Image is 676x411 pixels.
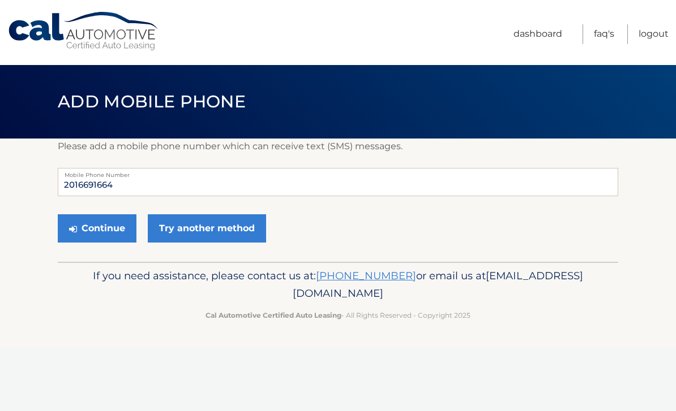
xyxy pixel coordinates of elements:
[58,168,618,177] label: Mobile Phone Number
[514,24,562,44] a: Dashboard
[65,267,611,303] p: If you need assistance, please contact us at: or email us at
[7,11,160,51] a: Cal Automotive
[58,91,246,112] span: Add Mobile Phone
[148,214,266,243] a: Try another method
[58,168,618,196] input: Mobile Phone Number
[206,311,341,319] strong: Cal Automotive Certified Auto Leasing
[65,309,611,321] p: - All Rights Reserved - Copyright 2025
[316,269,416,282] a: [PHONE_NUMBER]
[58,214,136,243] button: Continue
[58,139,618,154] p: Please add a mobile phone number which can receive text (SMS) messages.
[639,24,669,44] a: Logout
[594,24,614,44] a: FAQ's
